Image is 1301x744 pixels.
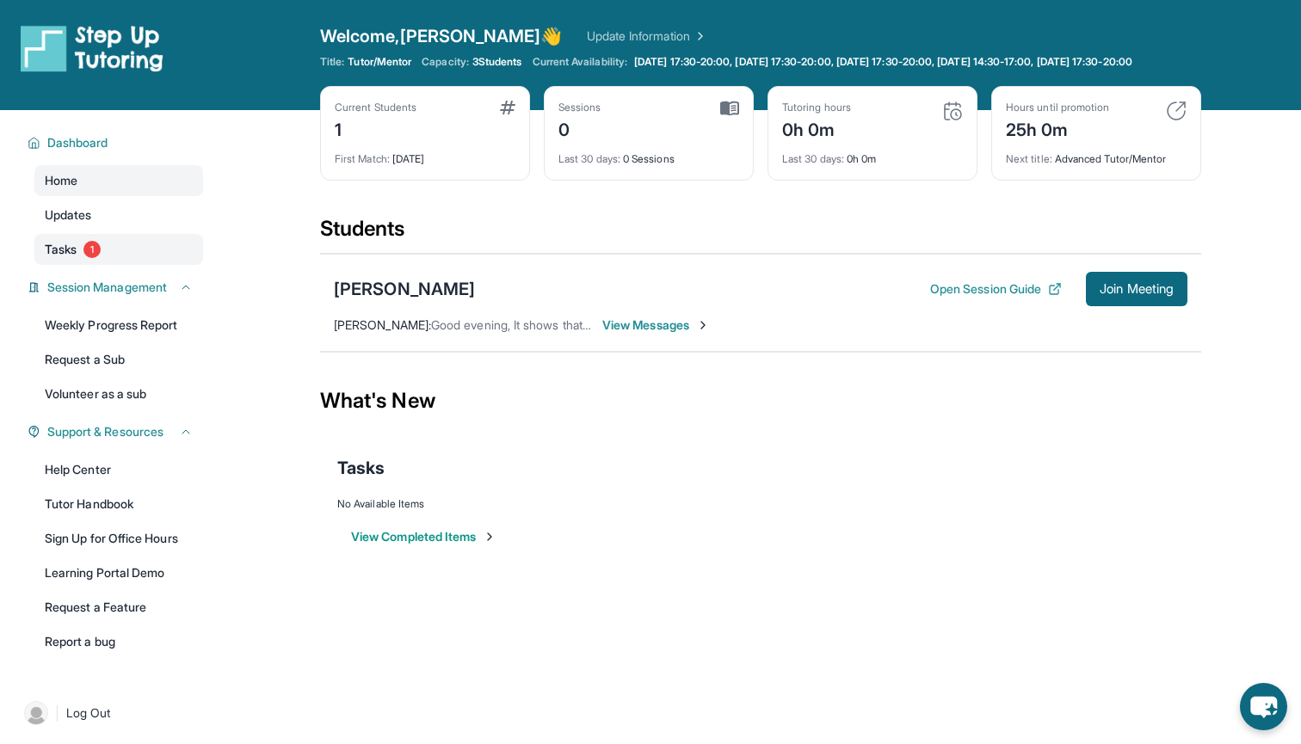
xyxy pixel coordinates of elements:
[34,489,203,520] a: Tutor Handbook
[348,55,411,69] span: Tutor/Mentor
[930,280,1062,298] button: Open Session Guide
[335,101,416,114] div: Current Students
[83,241,101,258] span: 1
[782,142,963,166] div: 0h 0m
[34,454,203,485] a: Help Center
[587,28,707,45] a: Update Information
[334,317,431,332] span: [PERSON_NAME] :
[40,279,193,296] button: Session Management
[34,378,203,409] a: Volunteer as a sub
[320,215,1201,253] div: Students
[1006,142,1187,166] div: Advanced Tutor/Mentor
[34,234,203,265] a: Tasks1
[690,28,707,45] img: Chevron Right
[1006,101,1109,114] div: Hours until promotion
[34,626,203,657] a: Report a bug
[720,101,739,116] img: card
[34,344,203,375] a: Request a Sub
[55,703,59,723] span: |
[24,701,48,725] img: user-img
[335,142,515,166] div: [DATE]
[634,55,1132,69] span: [DATE] 17:30-20:00, [DATE] 17:30-20:00, [DATE] 17:30-20:00, [DATE] 14:30-17:00, [DATE] 17:30-20:00
[696,318,710,332] img: Chevron-Right
[602,317,710,334] span: View Messages
[1240,683,1287,730] button: chat-button
[782,152,844,165] span: Last 30 days :
[942,101,963,121] img: card
[34,165,203,196] a: Home
[45,206,92,224] span: Updates
[45,172,77,189] span: Home
[558,142,739,166] div: 0 Sessions
[40,134,193,151] button: Dashboard
[320,55,344,69] span: Title:
[558,101,601,114] div: Sessions
[34,523,203,554] a: Sign Up for Office Hours
[47,279,167,296] span: Session Management
[782,101,851,114] div: Tutoring hours
[1100,284,1174,294] span: Join Meeting
[782,114,851,142] div: 0h 0m
[335,114,416,142] div: 1
[558,152,620,165] span: Last 30 days :
[21,24,163,72] img: logo
[337,456,385,480] span: Tasks
[334,277,475,301] div: [PERSON_NAME]
[558,114,601,142] div: 0
[17,694,203,732] a: |Log Out
[1086,272,1187,306] button: Join Meeting
[472,55,522,69] span: 3 Students
[1006,114,1109,142] div: 25h 0m
[66,704,111,722] span: Log Out
[34,592,203,623] a: Request a Feature
[40,423,193,440] button: Support & Resources
[47,423,163,440] span: Support & Resources
[422,55,469,69] span: Capacity:
[335,152,390,165] span: First Match :
[320,24,563,48] span: Welcome, [PERSON_NAME] 👋
[34,200,203,231] a: Updates
[1006,152,1052,165] span: Next title :
[45,241,77,258] span: Tasks
[431,317,838,332] span: Good evening, It shows that I am assigned reading (Lectura) as the subject.
[631,55,1136,69] a: [DATE] 17:30-20:00, [DATE] 17:30-20:00, [DATE] 17:30-20:00, [DATE] 14:30-17:00, [DATE] 17:30-20:00
[500,101,515,114] img: card
[47,134,108,151] span: Dashboard
[320,363,1201,439] div: What's New
[351,528,496,545] button: View Completed Items
[533,55,627,69] span: Current Availability:
[1166,101,1187,121] img: card
[337,497,1184,511] div: No Available Items
[34,557,203,588] a: Learning Portal Demo
[34,310,203,341] a: Weekly Progress Report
